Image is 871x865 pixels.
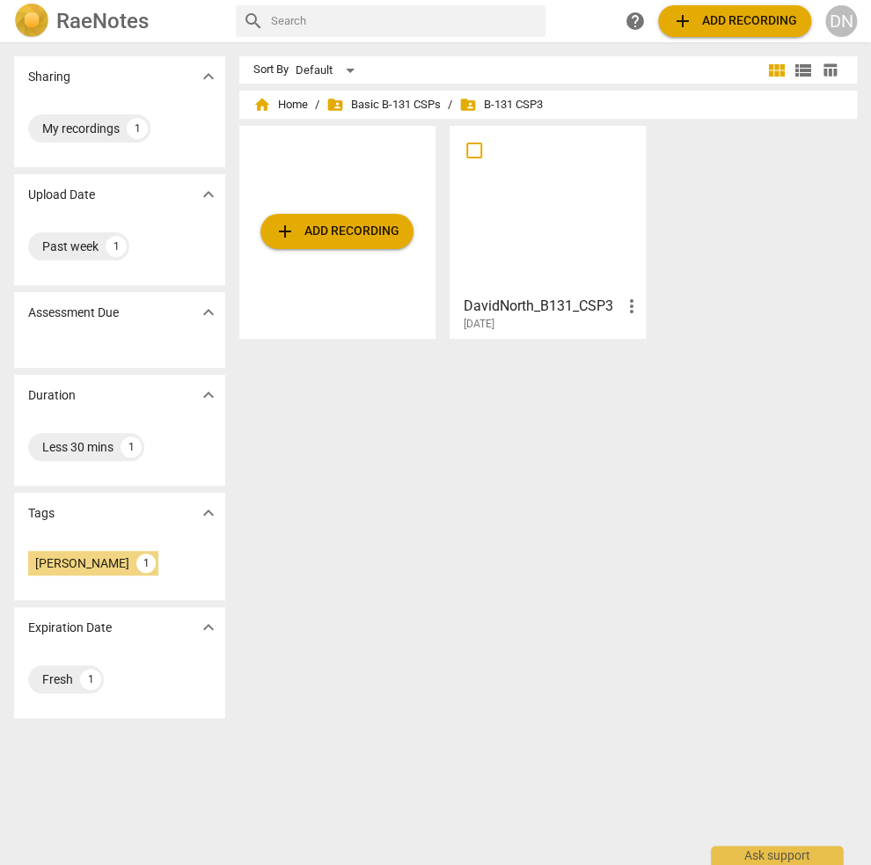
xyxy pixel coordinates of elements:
div: [PERSON_NAME] [35,554,129,572]
span: [DATE] [464,317,494,332]
a: Help [619,5,651,37]
div: 1 [80,669,101,690]
span: Home [253,96,308,114]
input: Search [271,7,539,35]
button: Show more [195,382,222,408]
div: Ask support [711,846,843,865]
h2: RaeNotes [56,9,149,33]
div: 1 [127,118,148,139]
span: B-131 CSP3 [459,96,543,114]
div: 1 [121,436,142,458]
img: Logo [14,4,49,39]
button: Table view [816,57,843,84]
span: expand_more [198,385,219,406]
span: home [253,96,271,114]
button: Tile view [764,57,790,84]
p: Duration [28,386,76,405]
button: List view [790,57,816,84]
p: Tags [28,504,55,523]
p: Upload Date [28,186,95,204]
p: Expiration Date [28,619,112,637]
span: Add recording [672,11,797,32]
div: My recordings [42,120,120,137]
div: Fresh [42,671,73,688]
a: DavidNorth_B131_CSP3[DATE] [456,132,640,331]
span: more_vert [620,296,641,317]
span: folder_shared [459,96,477,114]
div: 1 [136,553,156,573]
span: expand_more [198,184,219,205]
span: expand_more [198,617,219,638]
button: Show more [195,181,222,208]
div: 1 [106,236,127,257]
span: search [243,11,264,32]
button: Show more [195,299,222,326]
button: Show more [195,63,222,90]
span: expand_more [198,302,219,323]
span: / [315,99,319,112]
span: view_list [793,60,814,81]
span: Basic B-131 CSPs [326,96,441,114]
span: expand_more [198,502,219,524]
div: Less 30 mins [42,438,113,456]
button: DN [825,5,857,37]
span: table_chart [822,62,838,78]
span: add [274,221,296,242]
button: Upload [260,214,414,249]
span: add [672,11,693,32]
span: help [625,11,646,32]
span: Add recording [274,221,399,242]
button: Show more [195,500,222,526]
div: Sort By [253,63,289,77]
p: Sharing [28,68,70,86]
span: expand_more [198,66,219,87]
h3: DavidNorth_B131_CSP3 [464,296,620,317]
span: folder_shared [326,96,344,114]
span: / [448,99,452,112]
button: Show more [195,614,222,641]
button: Upload [658,5,811,37]
span: view_module [766,60,787,81]
a: LogoRaeNotes [14,4,222,39]
div: Past week [42,238,99,255]
p: Assessment Due [28,304,119,322]
div: Default [296,56,361,84]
